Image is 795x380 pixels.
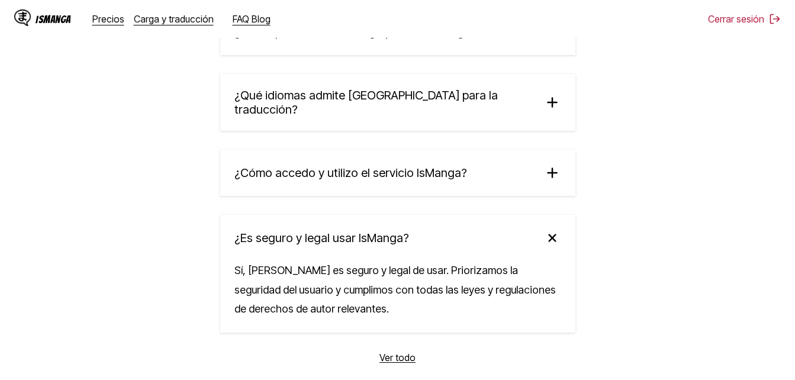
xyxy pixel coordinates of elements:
summary: ¿Cómo accedo y utilizo el servicio IsManga? [220,150,575,196]
span: ¿Cómo accedo y utilizo el servicio IsManga? [234,166,467,180]
a: Ver todo [379,352,416,363]
img: Logotipo de IsManga [14,9,31,26]
div: Sí, [PERSON_NAME] es seguro y legal de usar. Priorizamos la seguridad del usuario y cumplimos con... [220,261,575,333]
span: ¿Qué idiomas admite [GEOGRAPHIC_DATA] para la traducción? [234,88,534,117]
img: Cerrar sesión [769,13,781,25]
img: más [543,164,561,182]
a: Carga y traducción [134,13,214,25]
span: ¿Es seguro y legal usar IsManga? [234,231,409,245]
summary: ¿Es seguro y legal usar IsManga? [220,215,575,261]
img: más [543,94,561,111]
button: Cerrar sesión [708,13,781,25]
div: IsManga [36,14,71,25]
a: FAQ Blog [233,13,271,25]
img: más [539,226,564,250]
a: Precios [92,13,124,25]
font: Cerrar sesión [708,13,764,25]
summary: ¿Qué idiomas admite [GEOGRAPHIC_DATA] para la traducción? [220,74,575,131]
a: Logotipo de IsMangaIsManga [14,9,92,28]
